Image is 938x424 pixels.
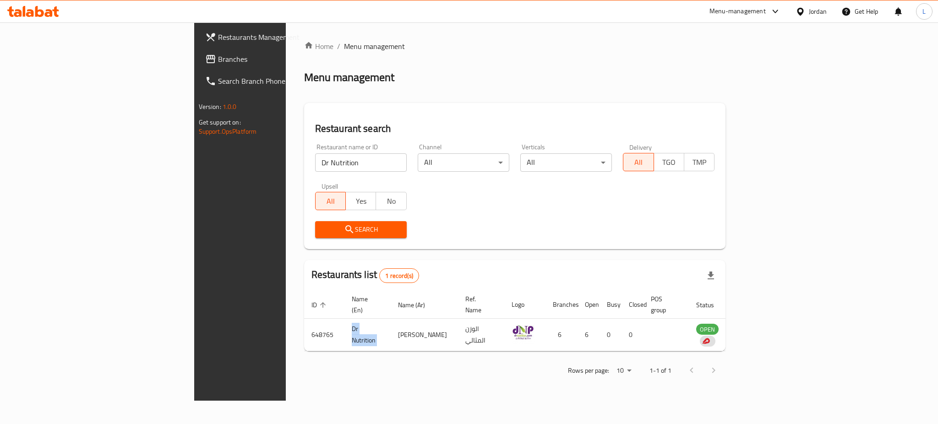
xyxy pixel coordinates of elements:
img: Dr Nutrition [512,321,534,344]
table: enhanced table [304,291,769,351]
span: Branches [218,54,344,65]
span: POS group [651,294,678,315]
span: Ref. Name [465,294,493,315]
td: Dr Nutrition [344,319,391,351]
input: Search for restaurant name or ID.. [315,153,407,172]
td: الوزن المثالي [458,319,504,351]
span: Restaurants Management [218,32,344,43]
span: ID [311,299,329,310]
button: Yes [345,192,376,210]
span: Version: [199,101,221,113]
button: All [623,153,654,171]
span: Get support on: [199,116,241,128]
span: 1.0.0 [223,101,237,113]
nav: breadcrumb [304,41,726,52]
span: TMP [688,156,711,169]
th: Branches [545,291,578,319]
button: TGO [654,153,684,171]
div: All [418,153,509,172]
th: Logo [504,291,545,319]
label: Delivery [629,144,652,150]
span: Search [322,224,399,235]
th: Busy [600,291,622,319]
span: Menu management [344,41,405,52]
span: TGO [658,156,681,169]
div: Rows per page: [613,364,635,378]
span: 1 record(s) [380,272,419,280]
span: All [319,195,342,208]
th: Open [578,291,600,319]
span: All [627,156,650,169]
a: Branches [198,48,351,70]
span: Name (Ar) [398,299,437,310]
span: Yes [349,195,372,208]
a: Search Branch Phone [198,70,351,92]
h2: Menu management [304,70,394,85]
div: All [520,153,612,172]
td: 6 [545,319,578,351]
label: Upsell [322,183,338,189]
td: [PERSON_NAME] [391,319,458,351]
h2: Restaurants list [311,268,419,283]
div: Menu-management [709,6,766,17]
button: No [376,192,406,210]
button: All [315,192,346,210]
a: Support.OpsPlatform [199,125,257,137]
td: 6 [578,319,600,351]
div: Export file [700,265,722,287]
span: Status [696,299,726,310]
p: 1-1 of 1 [649,365,671,376]
div: Indicates that the vendor menu management has been moved to DH Catalog service [700,336,715,347]
td: 0 [600,319,622,351]
a: Restaurants Management [198,26,351,48]
td: 0 [622,319,644,351]
h2: Restaurant search [315,122,715,136]
button: Search [315,221,407,238]
span: Name (En) [352,294,380,315]
span: Search Branch Phone [218,76,344,87]
div: Jordan [809,6,827,16]
span: OPEN [696,324,719,335]
img: delivery hero logo [702,337,710,345]
button: TMP [684,153,714,171]
th: Closed [622,291,644,319]
p: Rows per page: [568,365,609,376]
span: No [380,195,403,208]
span: L [922,6,926,16]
